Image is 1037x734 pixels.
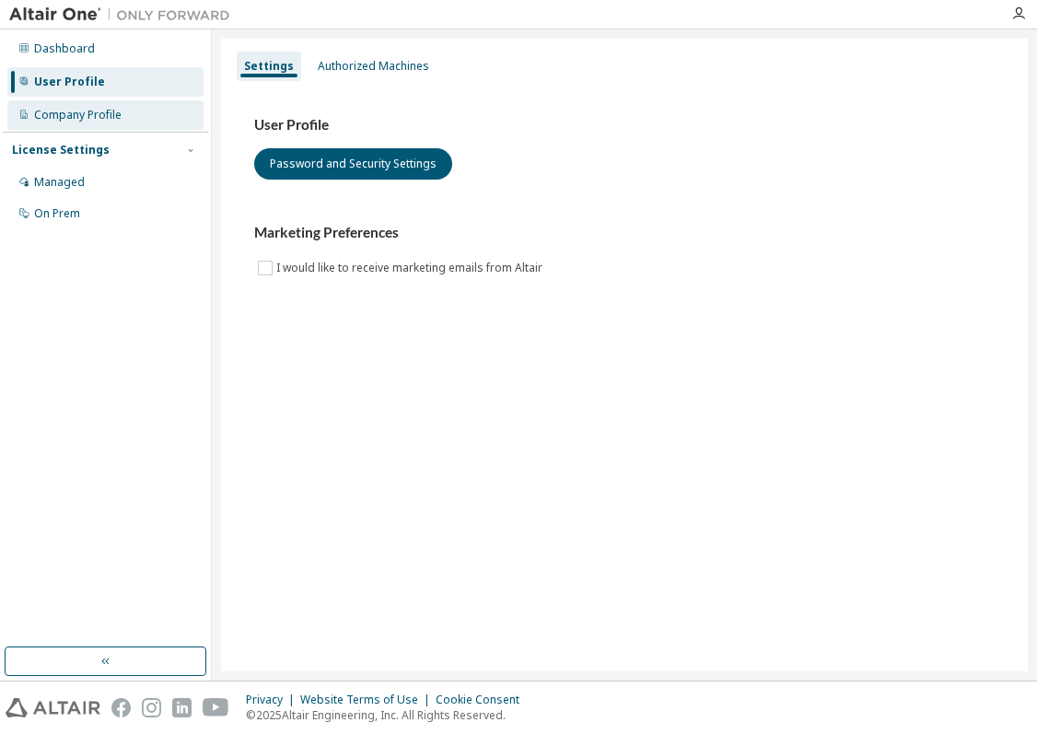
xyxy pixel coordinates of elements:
img: Altair One [9,6,239,24]
h3: Marketing Preferences [254,224,995,242]
div: Settings [244,59,294,74]
h3: User Profile [254,116,995,134]
div: Managed [34,175,85,190]
img: altair_logo.svg [6,698,100,717]
p: © 2025 Altair Engineering, Inc. All Rights Reserved. [246,707,530,723]
div: On Prem [34,206,80,221]
div: Dashboard [34,41,95,56]
div: Privacy [246,693,300,707]
img: instagram.svg [142,698,161,717]
div: Authorized Machines [318,59,429,74]
img: youtube.svg [203,698,229,717]
label: I would like to receive marketing emails from Altair [276,257,546,279]
div: User Profile [34,75,105,89]
img: facebook.svg [111,698,131,717]
div: Cookie Consent [436,693,530,707]
img: linkedin.svg [172,698,192,717]
div: License Settings [12,143,110,157]
div: Company Profile [34,108,122,122]
button: Password and Security Settings [254,148,452,180]
div: Website Terms of Use [300,693,436,707]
